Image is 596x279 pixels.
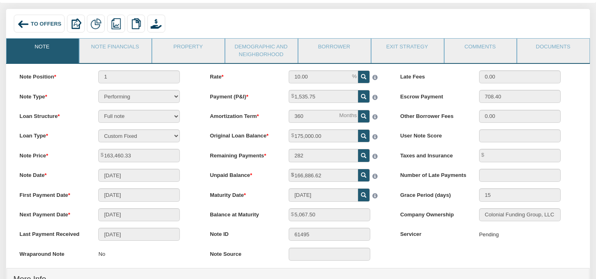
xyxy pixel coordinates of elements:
label: Other Borrower Fees [394,110,473,120]
img: back_arrow_left_icon.svg [17,18,29,30]
label: Maturity Date [203,188,282,199]
label: Note Position [13,70,92,81]
label: Remaining Payments [203,149,282,159]
label: Last Payment Received [13,228,92,238]
div: Pending [479,228,499,242]
label: Note ID [203,228,282,238]
span: To Offers [31,21,61,27]
img: purchase_offer.png [151,18,162,29]
label: Escrow Payment [394,90,473,100]
img: reports.png [110,18,121,29]
label: Rate [203,70,282,81]
input: MM/DD/YYYY [98,208,180,221]
label: Loan Type [13,129,92,140]
label: Note Price [13,149,92,159]
label: Amortization Term [203,110,282,120]
label: Wraparound Note [13,248,92,258]
img: export.svg [70,18,81,29]
label: Next Payment Date [13,208,92,219]
label: Note Source [203,248,282,258]
a: Comments [445,39,516,59]
label: Loan Structure [13,110,92,120]
label: Grace Period (days) [394,188,473,199]
img: partial.png [91,18,101,29]
label: Original Loan Balance [203,129,282,140]
label: First Payment Date [13,188,92,199]
img: copy.png [131,18,142,29]
a: Documents [517,39,589,59]
a: Note [6,39,78,59]
a: Property [152,39,224,59]
input: MM/DD/YYYY [98,228,180,241]
a: Borrower [298,39,370,59]
p: No [98,248,105,262]
label: Number of Late Payments [394,169,473,179]
label: Taxes and Insurance [394,149,473,159]
label: Payment (P&I) [203,90,282,100]
label: Note Type [13,90,92,100]
input: MM/DD/YYYY [98,169,180,182]
label: Company Ownership [394,208,473,219]
label: Unpaid Balance [203,169,282,179]
label: Late Fees [394,70,473,81]
input: MM/DD/YYYY [98,188,180,201]
a: Exit Strategy [371,39,443,59]
a: Note Financials [80,39,151,59]
label: Balance at Maturity [203,208,282,219]
a: Demographic and Neighborhood [225,39,297,63]
label: User Note Score [394,129,473,140]
input: MM/DD/YYYY [289,188,358,201]
input: This field can contain only numeric characters [289,70,358,83]
label: Servicer [394,228,473,238]
label: Note Date [13,169,92,179]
